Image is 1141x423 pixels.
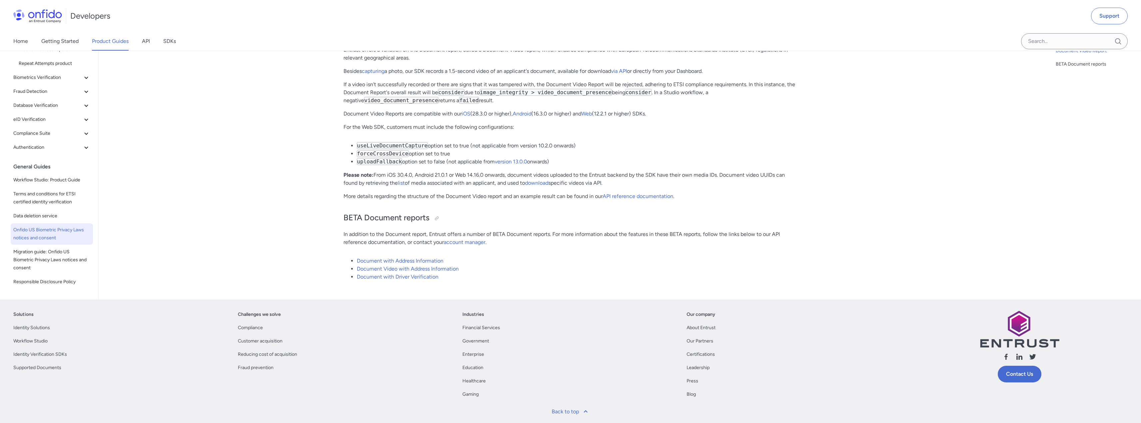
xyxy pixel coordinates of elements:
a: BETA Document reports [1056,60,1136,68]
a: download [525,180,548,186]
button: Database Verification [11,99,93,112]
a: account manager [444,239,485,245]
button: Biometrics Verification [11,71,93,84]
a: Government [462,337,489,345]
span: Database Verification [13,102,82,109]
a: Contact Us [998,366,1041,382]
p: If a video isn't successfully recorded or there are signs that it was tampered with, the Document... [343,81,797,105]
a: Solutions [13,311,34,318]
a: Identity Verification SDKs [13,350,67,358]
a: Challenges we solve [238,311,281,318]
a: Education [462,364,483,372]
a: Follow us linkedin [1015,353,1023,363]
a: Document with Address Information [357,258,443,264]
a: Migration guide: Onfido US Biometric Privacy Laws notices and consent [11,245,93,275]
span: Migration guide: Onfido US Biometric Privacy Laws notices and consent [13,248,90,272]
a: API reference documentation [603,193,673,199]
p: In addition to the Document report, Entrust offers a number of BETA Document reports. For more in... [343,230,797,246]
span: Compliance Suite [13,129,82,137]
a: Follow us facebook [1002,353,1010,363]
p: For the Web SDK, customers must include the following configurations: [343,123,797,131]
a: Web [581,110,592,117]
span: Responsible Disclosure Policy [13,278,90,286]
code: failed [459,97,479,104]
a: Gaming [462,390,479,398]
span: eID Verification [13,115,82,123]
input: Onfido search input field [1021,33,1128,49]
svg: Follow us facebook [1002,353,1010,361]
a: Support [1091,8,1128,24]
a: Home [13,32,28,51]
a: Back to top [548,404,594,420]
code: forceCrossDevice [357,150,409,157]
p: Entrust offers a variation on the Document report, called a Document Video report, which ensures ... [343,46,797,62]
a: Onfido US Biometric Privacy Laws notices and consent [11,223,93,245]
a: Reducing cost of acquisition [238,350,297,358]
a: Data deletion service [11,209,93,223]
a: via API [611,68,627,74]
li: option set to true (not applicable from version 10.2.0 onwards) [357,142,797,150]
code: video_document_presence [364,97,439,104]
a: Document Video with Address Information [357,266,459,272]
a: Workflow Studio [13,337,48,345]
code: image_integrity > video_document_presence [480,89,612,96]
button: Fraud Detection [11,85,93,98]
a: Healthcare [462,377,486,385]
a: Fraud prevention [238,364,274,372]
svg: Follow us linkedin [1015,353,1023,361]
a: Financial Services [462,324,500,332]
code: consider [438,89,464,96]
div: General Guides [13,160,96,173]
a: Workflow Studio: Product Guide [11,173,93,187]
a: version 13.0.0 [495,158,527,165]
span: Onfido US Biometric Privacy Laws notices and consent [13,226,90,242]
span: Fraud Detection [13,88,82,96]
p: More details regarding the structure of the Document Video report and an example result can be fo... [343,192,797,200]
a: Leadership [687,364,710,372]
p: From iOS 30.4.0, Android 21.0.1 or Web 14.16.0 onwards, document videos uploaded to the Entrust b... [343,171,797,187]
button: Authentication [11,141,93,154]
h1: Developers [70,11,110,21]
a: Our company [687,311,715,318]
a: list [398,180,405,186]
code: useLiveDocumentCapture [357,142,428,149]
h2: BETA Document reports [343,212,797,224]
a: Our Partners [687,337,713,345]
span: Biometrics Verification [13,74,82,82]
a: Press [687,377,698,385]
a: Getting Started [41,32,79,51]
a: Android [513,110,531,117]
li: option set to false (not applicable from onwards) [357,158,797,166]
p: Document Video Reports are compatible with our (28.3.0 or higher), (16.3.0 or higher) and (12.2.1... [343,110,797,118]
a: Customer acquisition [238,337,283,345]
a: Industries [462,311,484,318]
a: Document with Driver Verification [357,274,438,280]
button: eID Verification [11,113,93,126]
img: Entrust logo [979,311,1059,347]
span: Authentication [13,143,82,151]
a: About Entrust [687,324,716,332]
a: Product Guides [92,32,129,51]
a: Follow us X (Twitter) [1029,353,1037,363]
a: API [142,32,150,51]
code: uploadFallback [357,158,402,165]
a: capturing [362,68,384,74]
button: Compliance Suite [11,127,93,140]
span: Repeat Attempts product [19,60,90,68]
li: option set to true [357,150,797,158]
img: Onfido Logo [13,9,62,23]
a: Responsible Disclosure Policy [11,275,93,289]
a: Certifications [687,350,715,358]
a: Compliance [238,324,263,332]
svg: Follow us X (Twitter) [1029,353,1037,361]
a: Blog [687,390,696,398]
code: consider [625,89,652,96]
a: Terms and conditions for ETSI certified identity verification [11,187,93,209]
a: SDKs [163,32,176,51]
a: iOS [462,110,470,117]
span: Workflow Studio: Product Guide [13,176,90,184]
strong: Please note: [343,172,373,178]
span: Terms and conditions for ETSI certified identity verification [13,190,90,206]
a: Repeat Attempts product [16,57,93,70]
